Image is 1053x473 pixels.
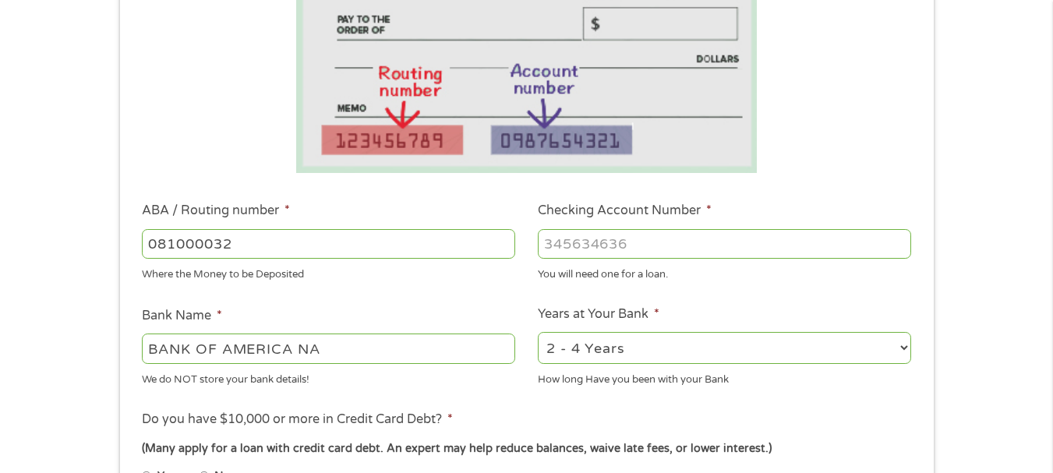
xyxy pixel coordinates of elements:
[538,366,911,387] div: How long Have you been with your Bank
[142,203,290,219] label: ABA / Routing number
[142,440,910,457] div: (Many apply for a loan with credit card debt. An expert may help reduce balances, waive late fees...
[142,262,515,283] div: Where the Money to be Deposited
[538,203,712,219] label: Checking Account Number
[538,306,659,323] label: Years at Your Bank
[538,262,911,283] div: You will need one for a loan.
[142,411,453,428] label: Do you have $10,000 or more in Credit Card Debt?
[142,366,515,387] div: We do NOT store your bank details!
[538,229,911,259] input: 345634636
[142,308,222,324] label: Bank Name
[142,229,515,259] input: 263177916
